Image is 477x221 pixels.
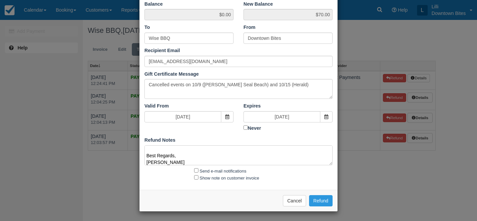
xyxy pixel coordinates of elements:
label: Valid From [144,103,169,110]
span: $70.00 [243,9,333,20]
input: Never [243,125,248,130]
span: $0.00 [144,9,234,20]
label: To [144,24,150,31]
label: Balance [144,1,163,8]
label: Recipient Email [144,47,180,54]
label: Send e-mail notifications [200,169,246,174]
input: Email [144,56,333,67]
input: Name [144,33,234,44]
button: Refund [309,195,333,206]
label: New Balance [243,1,273,8]
button: Cancel [283,195,306,206]
input: Name [243,33,333,44]
label: Expires [243,103,261,110]
label: Refund Notes [144,137,176,144]
label: Show note on customer invoice [200,176,259,181]
label: Gift Certificate Message [144,71,199,78]
label: From [243,24,255,31]
label: Never [243,124,333,132]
